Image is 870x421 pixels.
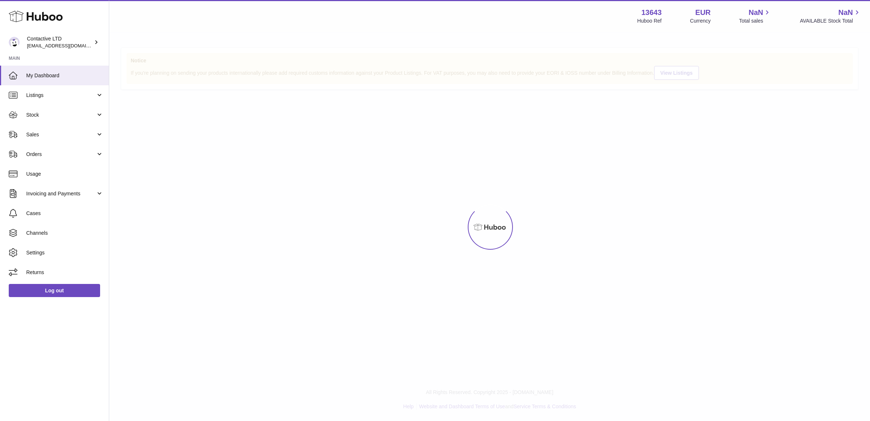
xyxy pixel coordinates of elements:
[748,8,763,17] span: NaN
[26,230,103,237] span: Channels
[9,284,100,297] a: Log out
[800,8,861,24] a: NaN AVAILABLE Stock Total
[800,17,861,24] span: AVAILABLE Stock Total
[26,92,96,99] span: Listings
[26,171,103,178] span: Usage
[26,190,96,197] span: Invoicing and Payments
[26,249,103,256] span: Settings
[26,269,103,276] span: Returns
[27,43,107,48] span: [EMAIL_ADDRESS][DOMAIN_NAME]
[739,8,771,24] a: NaN Total sales
[739,17,771,24] span: Total sales
[26,72,103,79] span: My Dashboard
[26,210,103,217] span: Cases
[695,8,711,17] strong: EUR
[690,17,711,24] div: Currency
[26,131,96,138] span: Sales
[26,112,96,118] span: Stock
[637,17,662,24] div: Huboo Ref
[26,151,96,158] span: Orders
[838,8,853,17] span: NaN
[641,8,662,17] strong: 13643
[9,37,20,48] img: internalAdmin-13643@internal.huboo.com
[27,35,92,49] div: Contactive LTD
